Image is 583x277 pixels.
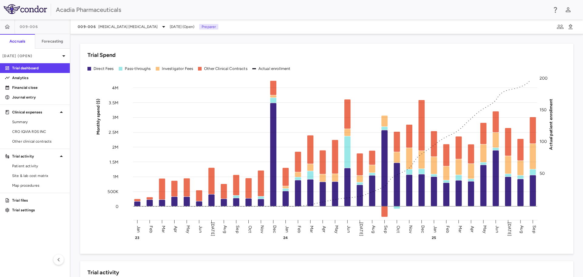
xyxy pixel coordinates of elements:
[346,226,351,233] text: Jun
[56,5,548,14] div: Acadia Pharmaceuticals
[12,85,65,90] p: Financial close
[540,171,545,176] tspan: 50
[396,225,401,233] text: Oct
[458,225,463,233] text: Mar
[20,24,38,29] span: 009-006
[12,109,58,115] p: Clinical expenses
[383,225,388,233] text: Sep
[235,225,240,233] text: Sep
[408,225,413,233] text: Nov
[112,85,118,90] tspan: 4M
[12,173,65,178] span: Site & lab cost matrix
[173,226,178,232] text: Apr
[507,222,512,236] text: [DATE]
[12,75,65,81] p: Analytics
[433,226,438,232] text: Jan
[148,225,154,233] text: Feb
[204,66,247,71] div: Other Clinical Contracts
[42,39,63,44] h6: Forecasting
[359,222,364,236] text: [DATE]
[371,225,376,233] text: Aug
[12,163,65,169] span: Patient activity
[540,139,547,144] tspan: 100
[420,225,425,233] text: Dec
[78,24,96,29] span: 009-006
[112,115,118,120] tspan: 3M
[258,66,291,71] div: Actual enrollment
[223,225,228,233] text: Aug
[548,99,554,150] tspan: Actual patient enrollment
[161,225,166,233] text: Mar
[247,225,253,233] text: Oct
[12,95,65,100] p: Journal entry
[12,65,65,71] p: Trial dashboard
[87,51,116,59] h6: Trial Spend
[98,24,158,29] span: [MEDICAL_DATA] [MEDICAL_DATA]
[199,24,218,29] p: Preparer
[87,268,119,277] h6: Trial activity
[540,107,547,113] tspan: 150
[540,76,547,81] tspan: 200
[482,225,487,233] text: May
[170,24,194,29] span: [DATE] (Open)
[210,222,215,236] text: [DATE]
[136,226,141,232] text: Jan
[96,99,101,135] tspan: Monthly spend ($)
[309,225,314,233] text: Mar
[260,225,265,233] text: Nov
[116,204,118,209] tspan: 0
[109,130,118,135] tspan: 2.5M
[322,226,327,232] text: Apr
[125,66,151,71] div: Pass-throughs
[495,226,500,233] text: Jun
[272,225,277,233] text: Dec
[445,225,450,233] text: Feb
[432,236,436,240] text: 25
[198,226,203,233] text: Jun
[12,139,65,144] span: Other clinical contracts
[162,66,193,71] div: Investigator Fees
[109,159,118,164] tspan: 1.5M
[9,39,25,44] h6: Accruals
[135,236,139,240] text: 23
[334,225,339,233] text: May
[186,225,191,233] text: May
[283,236,288,240] text: 24
[2,53,60,59] p: [DATE] (Open)
[4,4,47,14] img: logo-full-BYUhSk78.svg
[94,66,114,71] div: Direct Fees
[12,207,65,213] p: Trial settings
[12,129,65,134] span: CRO IQVIA RDS INC
[112,144,118,150] tspan: 2M
[113,174,118,179] tspan: 1M
[12,119,65,125] span: Summary
[470,226,475,232] text: Apr
[109,100,118,105] tspan: 3.5M
[285,226,290,232] text: Jan
[12,183,65,188] span: Map procedures
[532,225,537,233] text: Sep
[12,198,65,203] p: Trial files
[519,225,524,233] text: Aug
[107,189,118,194] tspan: 500K
[297,225,302,233] text: Feb
[12,154,58,159] p: Trial activity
